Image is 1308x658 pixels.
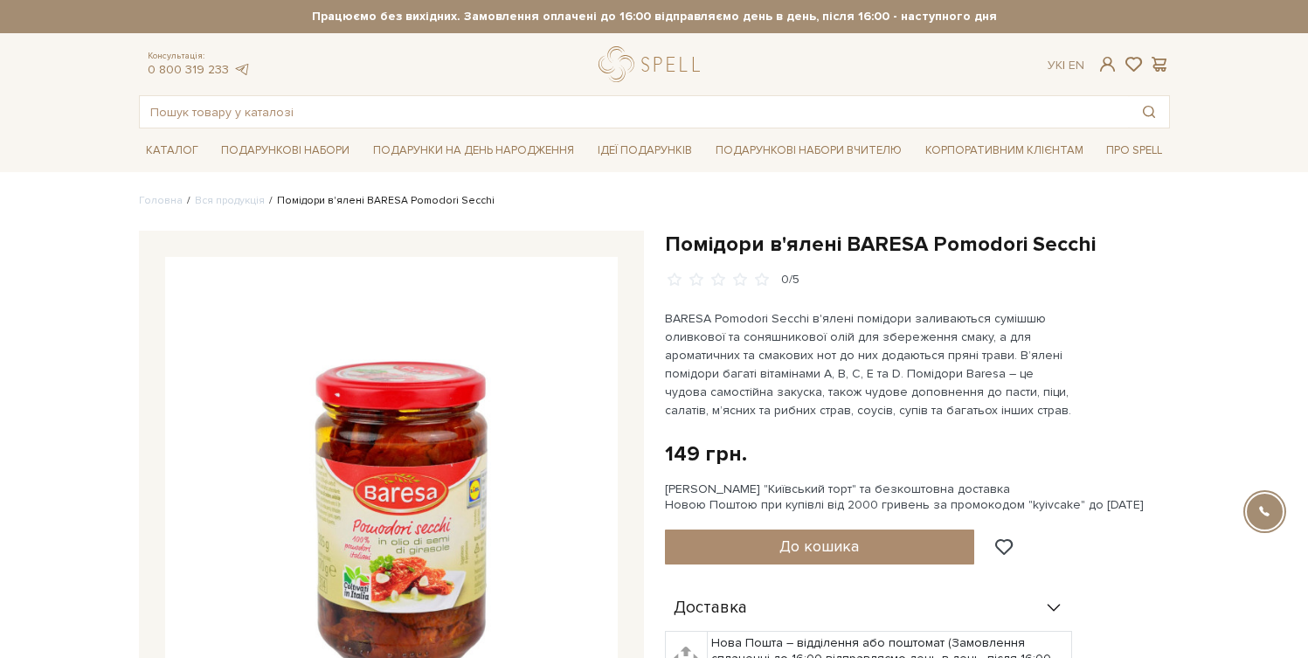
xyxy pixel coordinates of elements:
input: Пошук товару у каталозі [140,96,1129,128]
span: | [1062,58,1065,73]
a: Про Spell [1099,137,1169,164]
a: Подарункові набори Вчителю [709,135,909,165]
a: Головна [139,194,183,207]
a: telegram [233,62,251,77]
h1: Помідори в'ялені BARESA Pomodori Secchi [665,231,1170,258]
a: Каталог [139,137,205,164]
a: Подарункові набори [214,137,356,164]
div: 149 грн. [665,440,747,468]
span: Доставка [674,600,747,616]
div: 0/5 [781,272,799,288]
strong: Працюємо без вихідних. Замовлення оплачені до 16:00 відправляємо день в день, після 16:00 - насту... [139,9,1170,24]
button: До кошика [665,530,975,564]
div: [PERSON_NAME] "Київський торт" та безкоштовна доставка Новою Поштою при купівлі від 2000 гривень ... [665,481,1170,513]
a: Вся продукція [195,194,265,207]
a: Корпоративним клієнтам [918,137,1090,164]
span: Консультація: [148,51,251,62]
a: En [1069,58,1084,73]
a: 0 800 319 233 [148,62,229,77]
a: logo [599,46,708,82]
div: Ук [1048,58,1084,73]
span: До кошика [779,537,859,556]
a: Подарунки на День народження [366,137,581,164]
p: BARESA Pomodori Secchi в'ялені помідори заливаються сумішшю оливкової та соняшникової олій для зб... [665,309,1075,419]
button: Пошук товару у каталозі [1129,96,1169,128]
a: Ідеї подарунків [591,137,699,164]
li: Помідори в'ялені BARESA Pomodori Secchi [265,193,495,209]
